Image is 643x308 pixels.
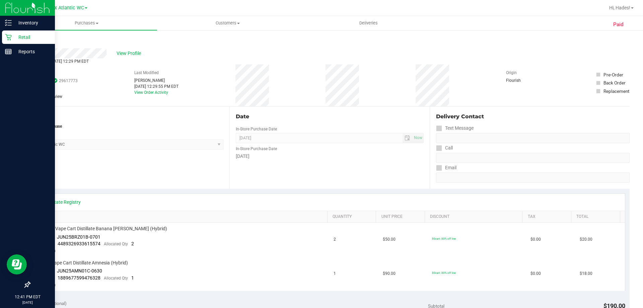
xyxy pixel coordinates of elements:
span: 80cart: 80% off line [432,237,456,240]
a: Tax [528,214,569,220]
span: FT 0.5g Vape Cart Distillate Banana [PERSON_NAME] (Hybrid) [39,226,167,232]
a: SKU [40,214,325,220]
span: Allocated Qty [104,276,128,281]
div: Pre-Order [603,71,623,78]
label: Email [436,163,456,173]
div: Delivery Contact [436,113,630,121]
span: $90.00 [383,270,396,277]
span: Purchases [16,20,157,26]
span: 1 [334,270,336,277]
span: 80cart: 80% off line [432,271,456,274]
label: In-Store Purchase Date [236,146,277,152]
span: In Sync [53,77,57,84]
a: Deliveries [298,16,439,30]
span: View Profile [117,50,143,57]
div: Replacement [603,88,629,95]
span: 2 [334,236,336,243]
span: 4489326933615574 [58,241,100,246]
span: $50.00 [383,236,396,243]
a: Quantity [333,214,373,220]
label: In-Store Purchase Date [236,126,277,132]
span: 1889677599476328 [58,275,100,281]
p: [DATE] [3,300,52,305]
span: Customers [157,20,298,26]
a: View Order Activity [134,90,168,95]
inline-svg: Reports [5,48,12,55]
input: Format: (999) 999-9999 [436,133,630,143]
div: [PERSON_NAME] [134,77,178,83]
a: Customers [157,16,298,30]
a: Discount [430,214,520,220]
span: Completed [DATE] 12:29 PM EDT [29,59,89,64]
p: 12:41 PM EDT [3,294,52,300]
a: View State Registry [41,199,81,205]
div: Location [29,113,223,121]
span: 29617773 [59,78,78,84]
span: $20.00 [580,236,592,243]
span: Allocated Qty [104,242,128,246]
p: Inventory [12,19,52,27]
span: Deliveries [350,20,387,26]
span: FT 1g Vape Cart Distillate Amnesia (Hybrid) [39,260,128,266]
span: $0.00 [530,270,541,277]
input: Format: (999) 999-9999 [436,153,630,163]
span: Hi, Hades! [609,5,630,10]
iframe: Resource center [7,254,27,274]
div: [DATE] [236,153,423,160]
div: [DATE] 12:29:55 PM EDT [134,83,178,89]
span: Paid [613,21,624,28]
a: Unit Price [381,214,422,220]
span: JUN25AMN01C-0630 [57,268,102,273]
span: JUN25BRZ01B-0701 [57,234,100,240]
div: Back Order [603,79,626,86]
span: 2 [131,241,134,246]
label: Origin [506,70,517,76]
div: Flourish [506,77,540,83]
span: $0.00 [530,236,541,243]
span: $18.00 [580,270,592,277]
p: Retail [12,33,52,41]
label: Last Modified [134,70,159,76]
label: Call [436,143,453,153]
span: 1 [131,275,134,281]
p: Reports [12,48,52,56]
span: Jax Atlantic WC [49,5,84,11]
inline-svg: Inventory [5,19,12,26]
inline-svg: Retail [5,34,12,41]
a: Purchases [16,16,157,30]
label: Text Message [436,123,474,133]
a: Total [576,214,617,220]
div: Date [236,113,423,121]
